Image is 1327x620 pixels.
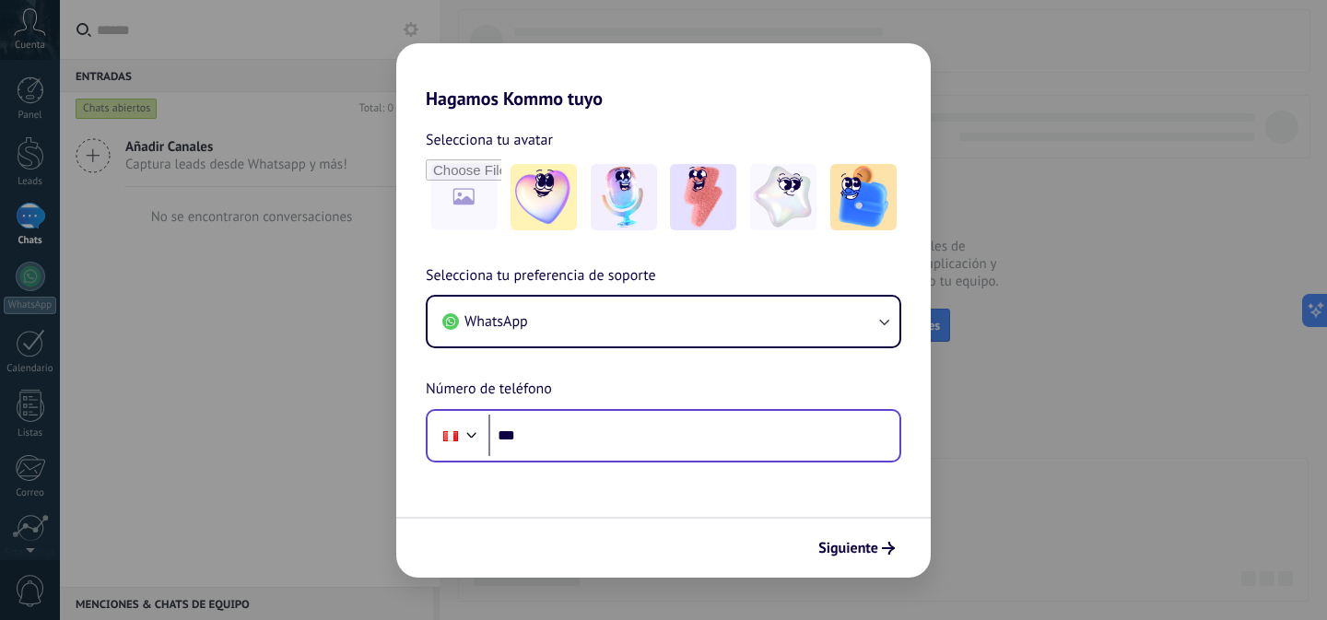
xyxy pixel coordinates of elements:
[464,312,528,331] span: WhatsApp
[830,164,897,230] img: -5.jpeg
[433,416,468,455] div: Peru: + 51
[591,164,657,230] img: -2.jpeg
[511,164,577,230] img: -1.jpeg
[426,378,552,402] span: Número de teléfono
[396,43,931,110] h2: Hagamos Kommo tuyo
[670,164,736,230] img: -3.jpeg
[426,128,553,152] span: Selecciona tu avatar
[818,542,878,555] span: Siguiente
[426,264,656,288] span: Selecciona tu preferencia de soporte
[428,297,899,346] button: WhatsApp
[810,532,903,564] button: Siguiente
[750,164,816,230] img: -4.jpeg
